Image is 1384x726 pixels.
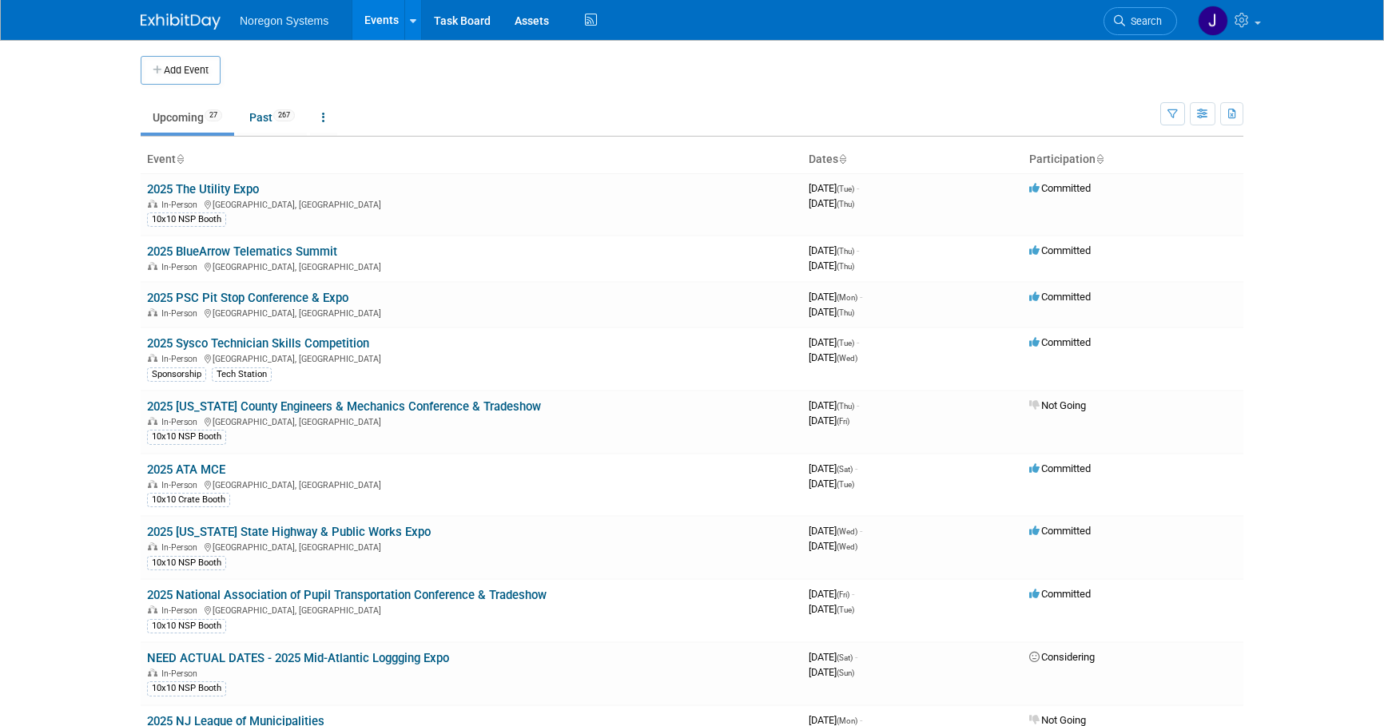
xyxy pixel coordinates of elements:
[809,525,862,537] span: [DATE]
[1029,714,1086,726] span: Not Going
[161,200,202,210] span: In-Person
[809,415,849,426] span: [DATE]
[809,714,862,726] span: [DATE]
[809,306,854,318] span: [DATE]
[176,153,184,165] a: Sort by Event Name
[1096,153,1104,165] a: Sort by Participation Type
[857,244,859,256] span: -
[860,291,862,303] span: -
[837,590,849,599] span: (Fri)
[240,14,328,27] span: Noregon Systems
[1029,462,1091,474] span: Committed
[147,260,796,272] div: [GEOGRAPHIC_DATA], [GEOGRAPHIC_DATA]
[837,653,853,662] span: (Sat)
[161,262,202,272] span: In-Person
[273,109,295,121] span: 267
[147,651,449,665] a: NEED ACTUAL DATES - 2025 Mid-Atlantic Loggging Expo
[147,540,796,553] div: [GEOGRAPHIC_DATA], [GEOGRAPHIC_DATA]
[1029,336,1091,348] span: Committed
[802,146,1023,173] th: Dates
[237,102,307,133] a: Past267
[147,619,226,633] div: 10x10 NSP Booth
[809,651,857,663] span: [DATE]
[809,462,857,474] span: [DATE]
[141,56,221,85] button: Add Event
[837,200,854,208] span: (Thu)
[837,668,854,677] span: (Sun)
[148,480,157,488] img: In-Person Event
[1029,182,1091,194] span: Committed
[809,351,857,363] span: [DATE]
[141,14,221,30] img: ExhibitDay
[809,478,854,490] span: [DATE]
[837,465,853,474] span: (Sat)
[837,247,854,256] span: (Thu)
[809,291,862,303] span: [DATE]
[147,306,796,319] div: [GEOGRAPHIC_DATA], [GEOGRAPHIC_DATA]
[809,260,854,272] span: [DATE]
[837,417,849,426] span: (Fri)
[837,605,854,614] span: (Tue)
[147,493,230,507] div: 10x10 Crate Booth
[147,351,796,364] div: [GEOGRAPHIC_DATA], [GEOGRAPHIC_DATA]
[1029,244,1091,256] span: Committed
[161,308,202,319] span: In-Person
[837,339,854,347] span: (Tue)
[147,291,348,305] a: 2025 PSC Pit Stop Conference & Expo
[148,542,157,550] img: In-Person Event
[148,308,157,316] img: In-Person Event
[148,417,157,425] img: In-Person Event
[809,182,859,194] span: [DATE]
[852,588,854,600] span: -
[147,681,226,696] div: 10x10 NSP Booth
[1029,588,1091,600] span: Committed
[1104,7,1177,35] a: Search
[147,556,226,570] div: 10x10 NSP Booth
[809,603,854,615] span: [DATE]
[855,462,857,474] span: -
[809,666,854,678] span: [DATE]
[147,212,226,227] div: 10x10 NSP Booth
[809,244,859,256] span: [DATE]
[147,244,337,259] a: 2025 BlueArrow Telematics Summit
[161,668,202,679] span: In-Person
[860,714,862,726] span: -
[161,542,202,553] span: In-Person
[147,588,547,602] a: 2025 National Association of Pupil Transportation Conference & Tradeshow
[161,417,202,427] span: In-Person
[1029,525,1091,537] span: Committed
[837,262,854,271] span: (Thu)
[147,430,226,444] div: 10x10 NSP Booth
[809,588,854,600] span: [DATE]
[161,354,202,364] span: In-Person
[147,603,796,616] div: [GEOGRAPHIC_DATA], [GEOGRAPHIC_DATA]
[141,102,234,133] a: Upcoming27
[147,478,796,490] div: [GEOGRAPHIC_DATA], [GEOGRAPHIC_DATA]
[857,399,859,411] span: -
[147,462,225,477] a: 2025 ATA MCE
[838,153,846,165] a: Sort by Start Date
[837,480,854,489] span: (Tue)
[837,184,854,193] span: (Tue)
[837,308,854,317] span: (Thu)
[148,668,157,676] img: In-Person Event
[837,542,857,551] span: (Wed)
[147,197,796,210] div: [GEOGRAPHIC_DATA], [GEOGRAPHIC_DATA]
[161,480,202,490] span: In-Person
[148,262,157,270] img: In-Person Event
[148,200,157,208] img: In-Person Event
[857,336,859,348] span: -
[141,146,802,173] th: Event
[212,367,272,382] div: Tech Station
[837,293,857,302] span: (Mon)
[147,525,431,539] a: 2025 [US_STATE] State Highway & Public Works Expo
[860,525,862,537] span: -
[147,336,369,351] a: 2025 Sysco Technician Skills Competition
[1198,6,1228,36] img: Johana Gil
[147,367,206,382] div: Sponsorship
[1029,291,1091,303] span: Committed
[809,336,859,348] span: [DATE]
[148,605,157,613] img: In-Person Event
[837,716,857,725] span: (Mon)
[855,651,857,663] span: -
